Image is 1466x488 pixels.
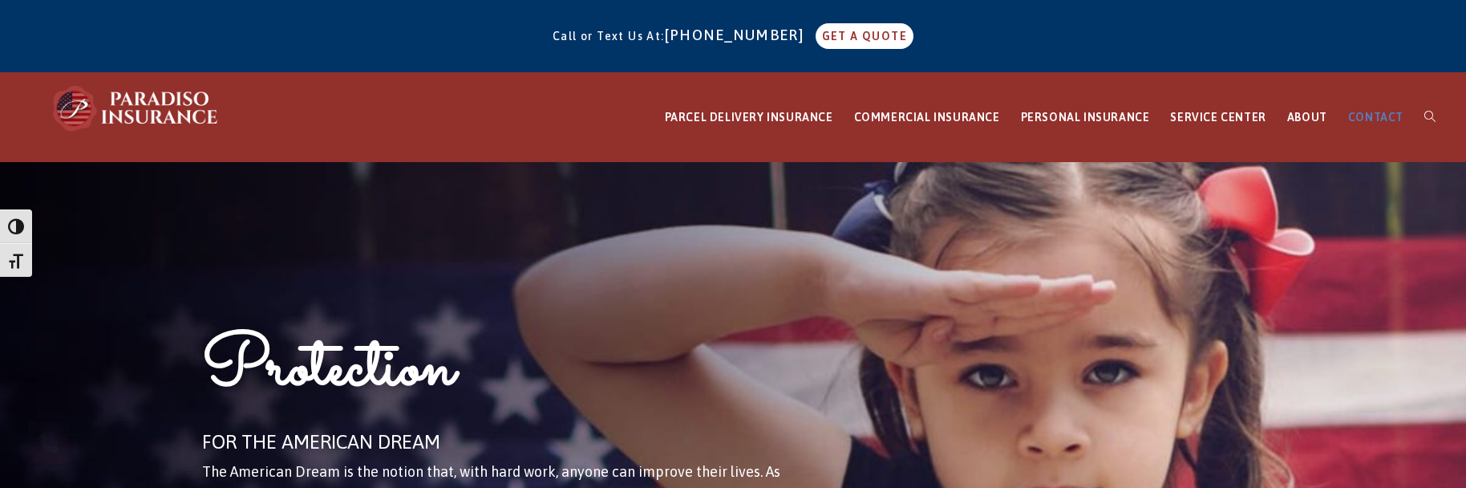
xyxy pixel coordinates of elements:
[1338,73,1414,162] a: CONTACT
[1160,73,1276,162] a: SERVICE CENTER
[665,111,833,124] span: PARCEL DELIVERY INSURANCE
[1021,111,1150,124] span: PERSONAL INSURANCE
[1348,111,1403,124] span: CONTACT
[665,26,812,43] a: [PHONE_NUMBER]
[1170,111,1266,124] span: SERVICE CENTER
[1277,73,1338,162] a: ABOUT
[1287,111,1327,124] span: ABOUT
[36,430,62,456] img: Phone icon
[854,111,1000,124] span: COMMERCIAL INSURANCE
[553,30,665,43] span: Call or Text Us At:
[202,323,847,425] h1: Protection
[48,84,225,132] img: Paradiso Insurance
[844,73,1010,162] a: COMMERCIAL INSURANCE
[816,23,913,49] a: GET A QUOTE
[202,431,440,453] span: FOR THE AMERICAN DREAM
[654,73,844,162] a: PARCEL DELIVERY INSURANCE
[1010,73,1160,162] a: PERSONAL INSURANCE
